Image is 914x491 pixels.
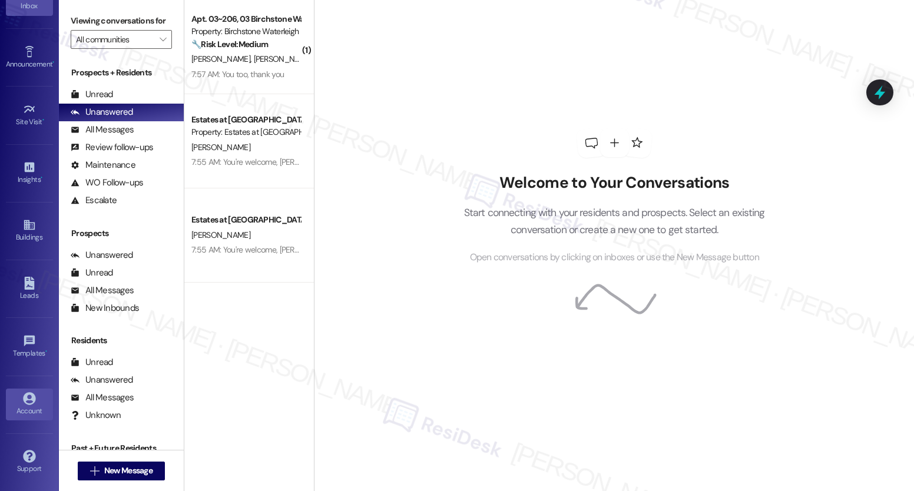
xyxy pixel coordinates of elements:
[191,142,250,152] span: [PERSON_NAME]
[191,13,300,25] div: Apt. 03~206, 03 Birchstone Waterleigh
[6,157,53,189] a: Insights •
[71,88,113,101] div: Unread
[52,58,54,67] span: •
[71,356,113,369] div: Unread
[59,442,184,454] div: Past + Future Residents
[71,141,153,154] div: Review follow-ups
[71,267,113,279] div: Unread
[71,284,134,297] div: All Messages
[446,174,783,193] h2: Welcome to Your Conversations
[71,159,135,171] div: Maintenance
[6,99,53,131] a: Site Visit •
[41,174,42,182] span: •
[104,465,153,477] span: New Message
[191,25,300,38] div: Property: Birchstone Waterleigh
[71,302,139,314] div: New Inbounds
[71,374,133,386] div: Unanswered
[254,54,313,64] span: [PERSON_NAME]
[191,126,300,138] div: Property: Estates at [GEOGRAPHIC_DATA]
[6,215,53,247] a: Buildings
[191,244,585,255] div: 7:55 AM: You're welcome, [PERSON_NAME]! I appreciate your understanding on this matter. Enjoy you...
[191,230,250,240] span: [PERSON_NAME]
[90,466,99,476] i: 
[78,462,165,480] button: New Message
[470,250,759,265] span: Open conversations by clicking on inboxes or use the New Message button
[71,12,172,30] label: Viewing conversations for
[191,214,300,226] div: Estates at [GEOGRAPHIC_DATA]
[6,389,53,420] a: Account
[446,204,783,238] p: Start connecting with your residents and prospects. Select an existing conversation or create a n...
[42,116,44,124] span: •
[71,177,143,189] div: WO Follow-ups
[6,273,53,305] a: Leads
[59,67,184,79] div: Prospects + Residents
[191,69,284,79] div: 7:57 AM: You too, thank you
[45,347,47,356] span: •
[71,392,134,404] div: All Messages
[160,35,166,44] i: 
[76,30,153,49] input: All communities
[71,409,121,422] div: Unknown
[71,249,133,261] div: Unanswered
[59,334,184,347] div: Residents
[71,106,133,118] div: Unanswered
[71,124,134,136] div: All Messages
[191,157,585,167] div: 7:55 AM: You're welcome, [PERSON_NAME]! I appreciate your understanding on this matter. Enjoy you...
[6,446,53,478] a: Support
[71,194,117,207] div: Escalate
[191,54,254,64] span: [PERSON_NAME]
[191,114,300,126] div: Estates at [GEOGRAPHIC_DATA]
[6,331,53,363] a: Templates •
[59,227,184,240] div: Prospects
[191,39,268,49] strong: 🔧 Risk Level: Medium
